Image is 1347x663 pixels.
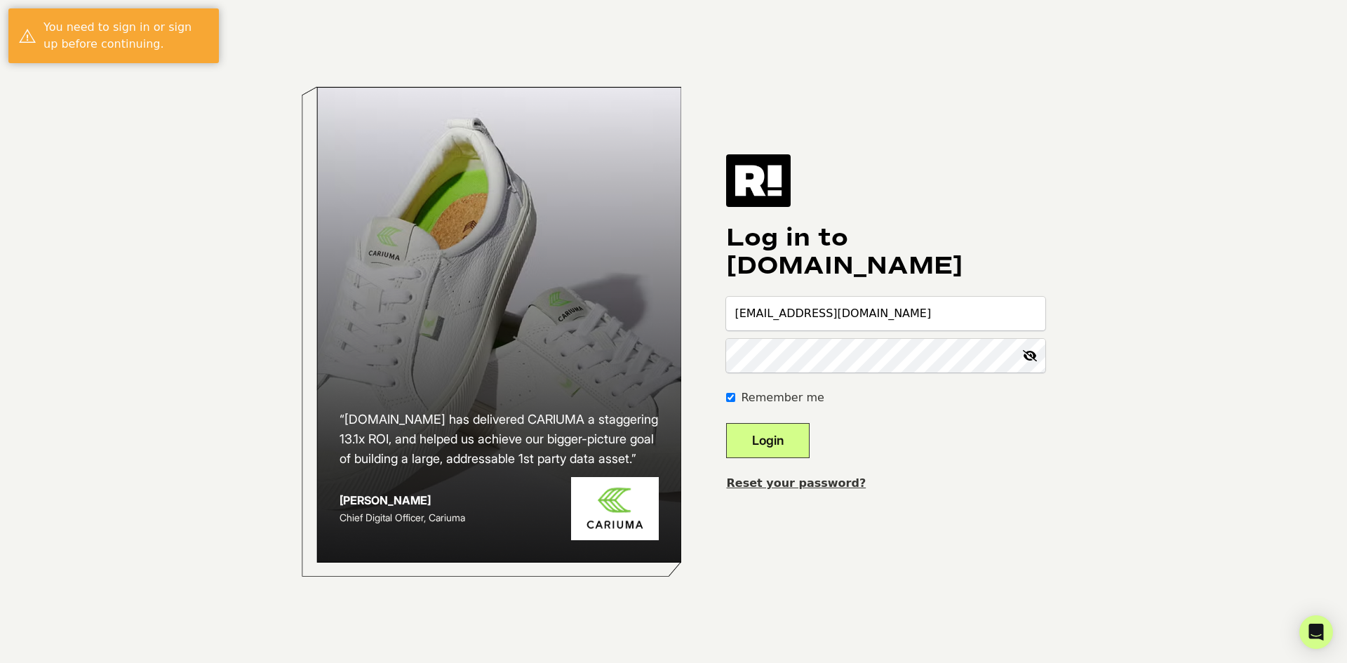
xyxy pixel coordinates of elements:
div: Open Intercom Messenger [1299,615,1333,649]
a: Reset your password? [726,476,866,490]
div: You need to sign in or sign up before continuing. [43,19,208,53]
img: Retention.com [726,154,791,206]
button: Login [726,423,810,458]
img: Cariuma [571,477,659,541]
input: Email [726,297,1045,330]
h1: Log in to [DOMAIN_NAME] [726,224,1045,280]
strong: [PERSON_NAME] [340,493,431,507]
span: Chief Digital Officer, Cariuma [340,511,465,523]
h2: “[DOMAIN_NAME] has delivered CARIUMA a staggering 13.1x ROI, and helped us achieve our bigger-pic... [340,410,659,469]
label: Remember me [741,389,824,406]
